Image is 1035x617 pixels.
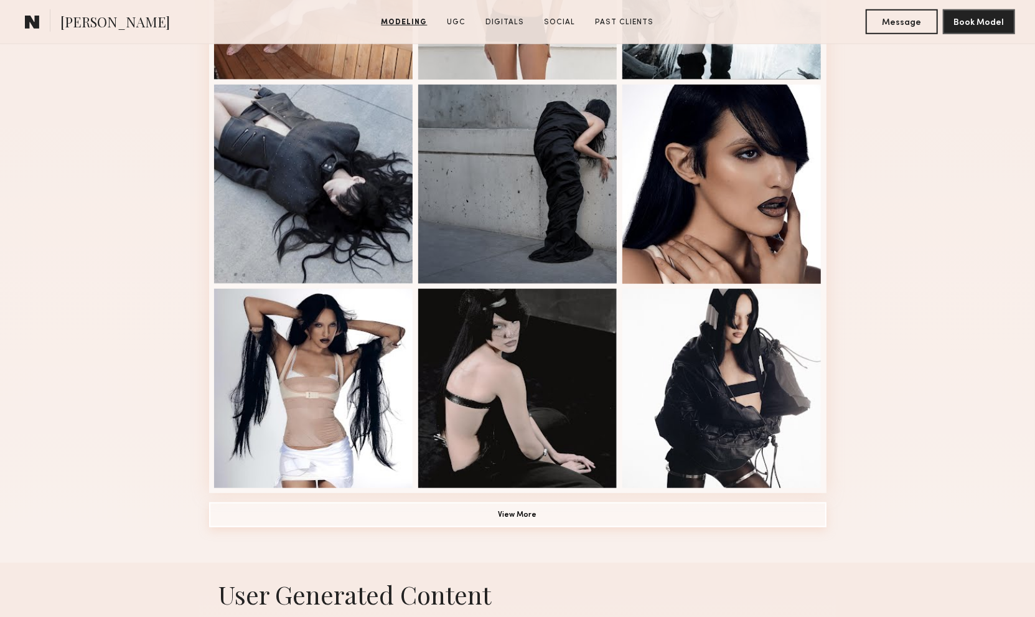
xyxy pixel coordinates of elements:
a: Book Model [943,16,1015,27]
a: Social [540,17,581,28]
button: Book Model [943,9,1015,34]
a: Past Clients [591,17,659,28]
button: Message [866,9,938,34]
h1: User Generated Content [199,578,836,611]
button: View More [209,502,827,527]
a: Digitals [481,17,530,28]
a: Modeling [377,17,433,28]
a: UGC [443,17,471,28]
span: [PERSON_NAME] [60,12,170,34]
